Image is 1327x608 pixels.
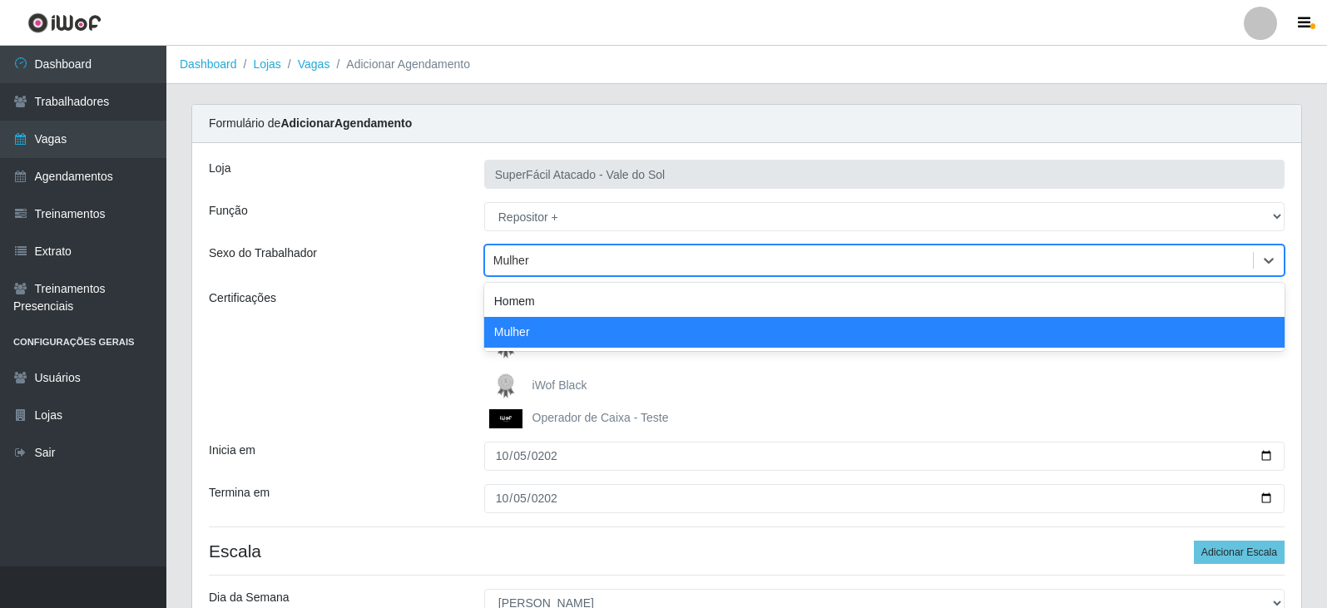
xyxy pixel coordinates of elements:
[329,56,470,73] li: Adicionar Agendamento
[484,317,1285,348] div: Mulher
[209,202,248,220] label: Função
[180,57,237,71] a: Dashboard
[209,442,255,459] label: Inicia em
[484,286,1285,317] div: Homem
[298,57,330,71] a: Vagas
[532,339,582,352] span: Indicados
[484,484,1285,513] input: 00/00/0000
[253,57,280,71] a: Lojas
[280,116,412,130] strong: Adicionar Agendamento
[489,369,529,403] img: iWof Black
[209,245,317,262] label: Sexo do Trabalhador
[209,160,230,177] label: Loja
[493,252,529,269] div: Mulher
[532,378,587,392] span: iWof Black
[209,589,290,606] label: Dia da Semana
[192,105,1301,143] div: Formulário de
[27,12,102,33] img: CoreUI Logo
[1194,541,1285,564] button: Adicionar Escala
[484,442,1285,471] input: 00/00/0000
[166,46,1327,84] nav: breadcrumb
[209,541,1285,561] h4: Escala
[489,409,529,428] img: Operador de Caixa - Teste
[209,484,270,502] label: Termina em
[209,289,276,307] label: Certificações
[532,411,669,424] span: Operador de Caixa - Teste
